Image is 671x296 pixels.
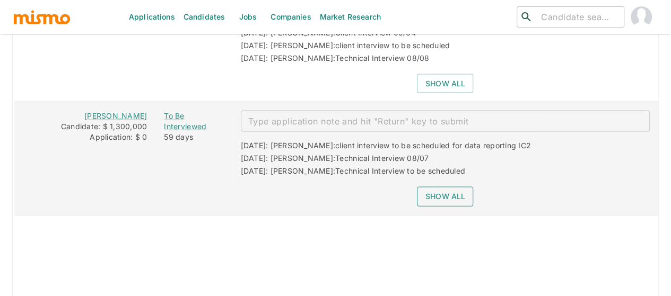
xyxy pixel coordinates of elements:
[84,111,147,120] a: [PERSON_NAME]
[335,53,429,62] span: Technical Interview 08/08
[23,121,147,132] div: Candidate: $ 1,300,000
[417,187,473,207] button: Show all
[241,140,531,153] div: [DATE]: [PERSON_NAME]:
[23,132,147,142] div: Application: $ 0
[417,74,473,94] button: Show all
[241,53,430,66] div: [DATE]: [PERSON_NAME]:
[631,6,652,28] img: Maia Reyes
[335,154,429,163] span: Technical Interview 08/07
[335,166,465,175] span: Technical Interview to be scheduled
[335,141,531,150] span: client interview to be scheduled for data reporting IC2
[335,28,416,37] span: Client Interview 09/04
[241,153,429,166] div: [DATE]: [PERSON_NAME]:
[335,41,450,50] span: client interview to be scheduled
[241,166,465,178] div: [DATE]: [PERSON_NAME]:
[537,10,620,24] input: Candidate search
[13,9,71,25] img: logo
[164,111,223,132] a: To Be Interviewed
[241,40,450,53] div: [DATE]: [PERSON_NAME]:
[164,132,223,142] div: 59 days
